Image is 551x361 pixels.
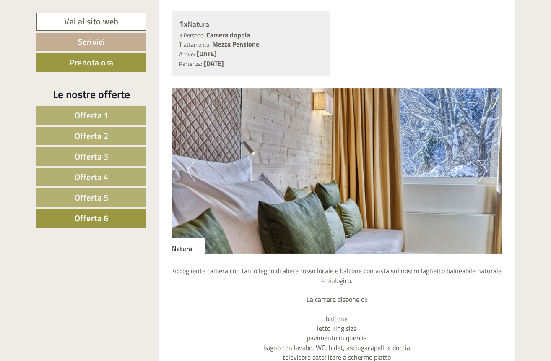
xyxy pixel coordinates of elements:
[75,150,109,163] span: Offerta 3
[75,109,109,122] span: Offerta 1
[478,160,487,181] button: Next
[179,18,324,30] div: Natura
[36,13,146,31] a: Vai al sito web
[75,170,109,183] span: Offerta 4
[206,30,250,40] b: Camera doppia
[179,50,195,58] small: Arrivo:
[187,160,195,181] button: Previous
[75,191,109,204] span: Offerta 5
[179,17,187,30] b: 1x
[204,58,224,68] b: [DATE]
[172,88,502,254] img: image
[212,39,259,49] b: Mezza Pensione
[197,49,217,59] b: [DATE]
[179,31,205,39] small: 3 Persone:
[75,212,109,225] span: Offerta 6
[36,33,146,51] a: Scrivici
[75,129,109,142] span: Offerta 2
[179,40,211,49] small: Trattamento:
[172,238,205,254] div: Natura
[36,86,146,102] div: Le nostre offerte
[179,60,202,68] small: Partenza:
[36,53,146,72] a: Prenota ora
